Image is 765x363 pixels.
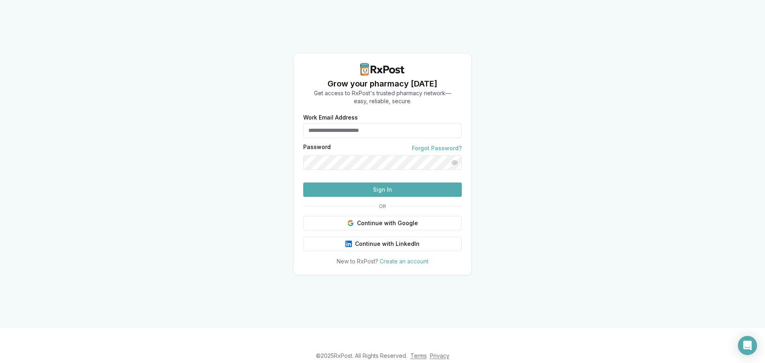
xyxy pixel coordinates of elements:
img: Google [347,220,354,226]
span: New to RxPost? [337,258,378,265]
p: Get access to RxPost's trusted pharmacy network— easy, reliable, secure. [314,89,451,105]
a: Privacy [430,352,449,359]
img: RxPost Logo [357,63,408,76]
button: Show password [447,155,462,170]
label: Password [303,144,331,152]
span: OR [376,203,389,210]
h1: Grow your pharmacy [DATE] [314,78,451,89]
button: Continue with LinkedIn [303,237,462,251]
label: Work Email Address [303,115,462,120]
a: Forgot Password? [412,144,462,152]
button: Continue with Google [303,216,462,230]
div: Open Intercom Messenger [738,336,757,355]
img: LinkedIn [345,241,352,247]
button: Sign In [303,182,462,197]
a: Terms [410,352,427,359]
a: Create an account [380,258,428,265]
